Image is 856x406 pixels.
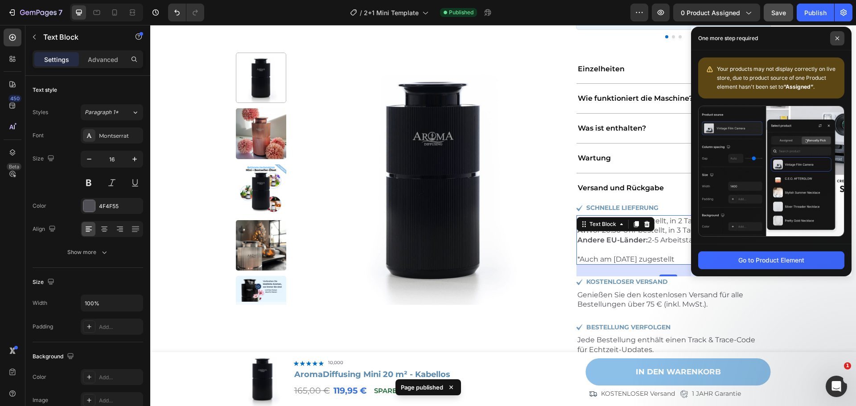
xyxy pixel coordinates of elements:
p: Advanced [88,55,118,64]
p: Was ist enthalten? [428,98,496,108]
p: IN DEN WARENKORB [486,341,571,353]
div: Show more [67,248,109,257]
div: Montserrat [99,132,141,140]
span: Save [771,9,786,16]
div: Padding [33,323,53,331]
div: Color [33,202,46,210]
div: 119,95 € [182,357,217,374]
input: Auto [81,295,143,311]
img: Aroma Diffuser Mini 20 m² - Kabellos - AromaDiffusing [86,195,136,246]
p: Bestellung verfolgen [436,298,520,307]
p: Wie funktioniert die Maschine? [428,69,543,78]
div: 45,05 € [266,359,293,372]
p: Text Block [43,32,119,42]
span: / [360,8,362,17]
div: Text style [33,86,57,94]
div: Add... [99,373,141,381]
button: Show more [33,244,143,260]
iframe: Design area [150,25,856,406]
span: Your products may not display correctly on live store, due to product source of one Product eleme... [717,66,835,90]
div: Publish [804,8,827,17]
button: Paragraph 1* [81,104,143,120]
div: Color [33,373,46,381]
div: Size [33,153,56,165]
img: AromaDiffusing Mini Duftmaschine Schwarz – Kabelloser Diffusor für Räume bis 20m², elegantes Desi... [157,28,410,280]
p: Vor 23:00 Uhr bestellt, in 2 Tagen geliefert. [427,191,609,201]
span: 0 product assigned [681,8,740,17]
p: 7 [58,7,62,18]
div: Font [33,131,44,139]
div: Go to Product Element [738,255,804,265]
span: Published [449,8,473,16]
button: Dot [522,10,525,13]
button: Save [764,4,793,21]
img: AromaDiffusing Mini 20 m² - Kabellos - AromaDiffusing [86,139,136,190]
p: One more step required [698,34,758,43]
div: Image [33,396,48,404]
div: Align [33,223,58,235]
p: 1 JAHR Garantie [542,365,591,373]
p: Wartung [428,128,461,138]
img: Verbessern Sie Ihren Arbeitsplatz mit dem Aroma Diffuser Mini – 20m². [86,83,136,134]
strong: Andere EU-Länder: [427,211,498,219]
p: KOSTENLOSER Versand [451,365,525,373]
b: “Assigned” [783,83,813,90]
p: Versand und Rückgabe [428,158,514,168]
div: 165,00 € [143,357,181,374]
span: 2+1 Mini Template [364,8,419,17]
p: Genießen Sie den kostenlosen Versand für alle Bestellungen über 75 € (inkl. MwSt.). [427,265,609,284]
a: IN DEN WARENKORB [436,333,621,361]
p: Schnelle Lieferung [436,179,508,187]
div: Width [33,299,47,307]
span: 1 [844,362,851,369]
h1: AromaDiffusing Mini 20 m² - Kabellos [143,344,432,356]
div: Background [33,351,76,363]
p: Page published [401,383,443,392]
p: Jede Bestellung enthält einen Track & Trace-Code für Echtzeit-Updates. [427,310,609,329]
button: 7 [4,4,66,21]
div: Styles [33,108,48,116]
div: Add... [99,323,141,331]
p: 10,000 [178,335,193,341]
p: Vor 20:30 Uhr bestellt, in 3 Tagen geliefert. 2-5 Arbeitstage Lieferzeit [427,201,609,220]
div: SPAREN SIE [222,359,266,373]
div: Rich Text Editor. Editing area: main [426,190,610,240]
div: Size [33,276,56,288]
button: Dot [515,10,518,13]
div: Beta [7,163,21,170]
button: Publish [797,4,834,21]
button: 0 product assigned [673,4,760,21]
p: Einzelheiten [428,39,474,49]
div: Text Block [437,195,468,203]
div: Add... [99,397,141,405]
p: Settings [44,55,69,64]
div: 4F4F55 [99,202,141,210]
div: 450 [8,95,21,102]
strong: DE: [427,192,440,200]
img: Aroma Diffuser Mini 20 m² - Kabellos - AromaDiffusing [86,251,136,301]
button: Go to Product Element [698,251,844,269]
iframe: Intercom live chat [826,376,847,397]
div: Undo/Redo [168,4,204,21]
p: *Auch am [DATE] zugestellt [427,230,609,239]
button: Dot [528,10,531,13]
span: Paragraph 1* [85,108,119,116]
p: Kostenloser Versand [436,253,518,261]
